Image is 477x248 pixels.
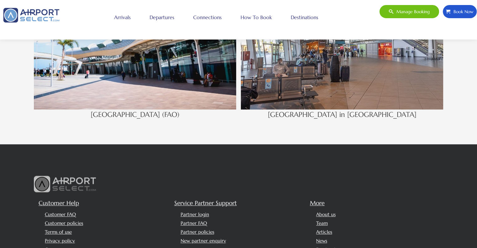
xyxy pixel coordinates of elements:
a: Partner policies [181,229,214,235]
a: Book Now [443,5,477,18]
h5: Service Partner Support [174,199,305,208]
a: News [316,238,327,244]
a: How to book [239,9,273,25]
a: Partner login [181,211,209,217]
h4: [GEOGRAPHIC_DATA] in [GEOGRAPHIC_DATA] [241,109,443,120]
a: Partner FAQ [181,220,207,226]
a: Privacy policy [45,238,75,244]
a: Manage booking [379,5,439,18]
a: Articles [316,229,332,235]
a: Team [316,220,328,226]
a: Destinations [289,9,320,25]
a: About us [316,211,336,217]
a: Customer FAQ [45,211,76,217]
span: Book Now [450,5,474,18]
a: Connections [192,9,223,25]
a: Customer policies [45,220,83,226]
a: Arrivals [113,9,132,25]
h5: More [310,199,441,208]
img: airport select logo [34,176,97,193]
a: New partner enquiry [181,238,226,244]
h5: Customer Help [39,199,170,208]
a: Departures [148,9,176,25]
h4: [GEOGRAPHIC_DATA] (FAO) [34,109,236,120]
span: Manage booking [393,5,430,18]
a: Terms of use [45,229,72,235]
